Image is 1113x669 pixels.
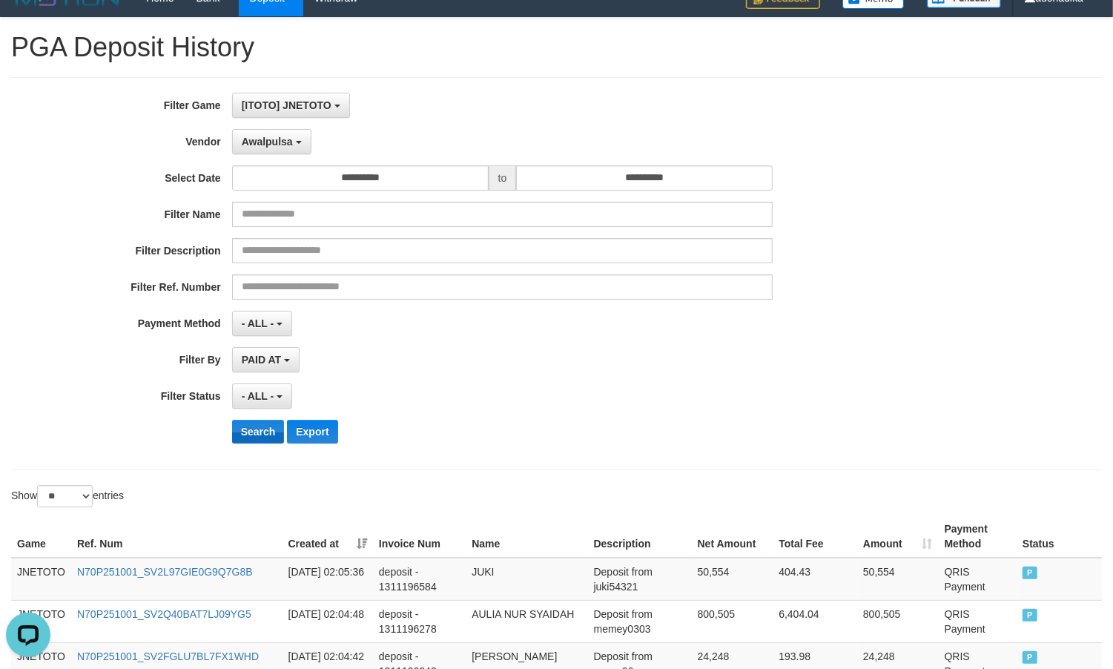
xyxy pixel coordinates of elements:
td: JUKI [466,558,587,601]
td: QRIS Payment [939,558,1017,601]
th: Ref. Num [71,515,283,558]
th: Name [466,515,587,558]
td: 800,505 [857,600,939,642]
th: Created at: activate to sort column ascending [283,515,373,558]
td: JNETOTO [11,600,71,642]
span: PAID [1023,609,1037,622]
button: Search [232,420,285,444]
th: Net Amount [692,515,773,558]
td: 50,554 [857,558,939,601]
button: [ITOTO] JNETOTO [232,93,350,118]
td: 404.43 [773,558,857,601]
th: Status [1017,515,1102,558]
a: N70P251001_SV2L97GIE0G9Q7G8B [77,566,253,578]
td: [DATE] 02:04:48 [283,600,373,642]
a: N70P251001_SV2Q40BAT7LJ09YG5 [77,608,251,620]
td: QRIS Payment [939,600,1017,642]
th: Total Fee [773,515,857,558]
button: - ALL - [232,383,292,409]
th: Description [588,515,692,558]
span: PAID [1023,567,1037,579]
button: Awalpulsa [232,129,311,154]
h1: PGA Deposit History [11,33,1102,62]
td: 6,404.04 [773,600,857,642]
th: Game [11,515,71,558]
td: Deposit from memey0303 [588,600,692,642]
td: 50,554 [692,558,773,601]
span: PAID [1023,651,1037,664]
th: Amount: activate to sort column ascending [857,515,939,558]
button: Open LiveChat chat widget [6,6,50,50]
span: Awalpulsa [242,136,293,148]
span: to [489,165,517,191]
span: - ALL - [242,390,274,402]
span: - ALL - [242,317,274,329]
td: 800,505 [692,600,773,642]
span: [ITOTO] JNETOTO [242,99,331,111]
button: Export [287,420,337,444]
a: N70P251001_SV2FGLU7BL7FX1WHD [77,650,259,662]
td: AULIA NUR SYAIDAH [466,600,587,642]
td: JNETOTO [11,558,71,601]
th: Invoice Num [373,515,466,558]
button: - ALL - [232,311,292,336]
td: deposit - 1311196584 [373,558,466,601]
select: Showentries [37,485,93,507]
td: Deposit from juki54321 [588,558,692,601]
label: Show entries [11,485,124,507]
td: [DATE] 02:05:36 [283,558,373,601]
td: deposit - 1311196278 [373,600,466,642]
span: PAID AT [242,354,281,366]
button: PAID AT [232,347,300,372]
th: Payment Method [939,515,1017,558]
